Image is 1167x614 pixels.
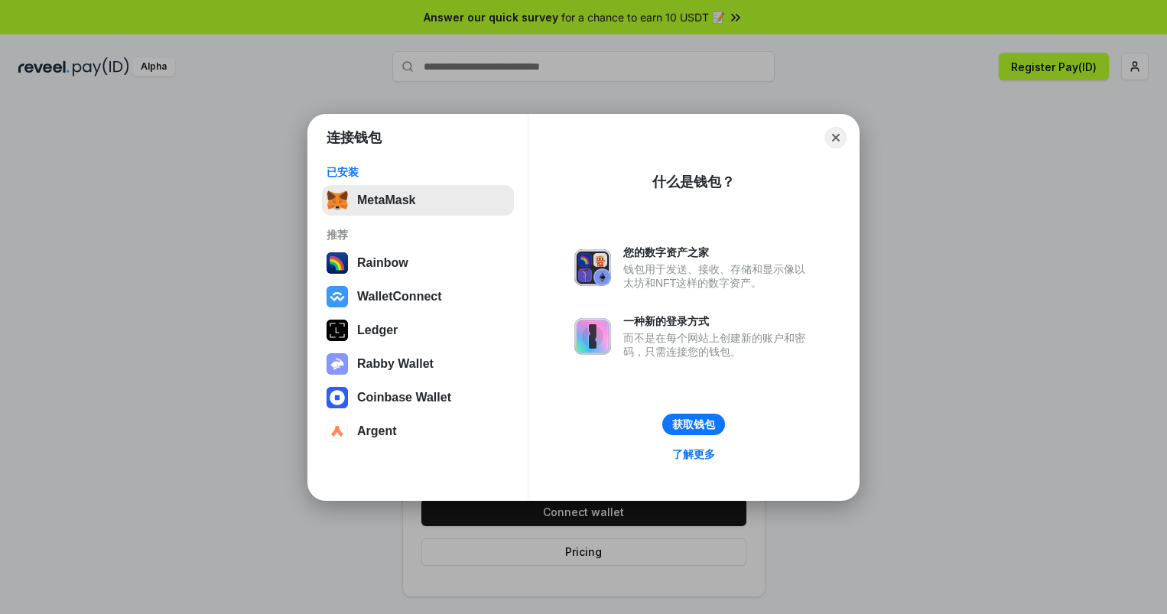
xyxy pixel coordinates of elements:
img: svg+xml,%3Csvg%20fill%3D%22none%22%20height%3D%2233%22%20viewBox%3D%220%200%2035%2033%22%20width%... [327,190,348,211]
button: Coinbase Wallet [322,382,514,413]
div: Rabby Wallet [357,357,434,371]
div: 了解更多 [672,447,715,461]
div: 钱包用于发送、接收、存储和显示像以太坊和NFT这样的数字资产。 [623,262,813,290]
div: 一种新的登录方式 [623,314,813,328]
div: 已安装 [327,165,509,179]
img: svg+xml,%3Csvg%20xmlns%3D%22http%3A%2F%2Fwww.w3.org%2F2000%2Fsvg%22%20fill%3D%22none%22%20viewBox... [574,249,611,286]
button: Rabby Wallet [322,349,514,379]
div: 您的数字资产之家 [623,245,813,259]
div: Rainbow [357,256,408,270]
img: svg+xml,%3Csvg%20width%3D%2228%22%20height%3D%2228%22%20viewBox%3D%220%200%2028%2028%22%20fill%3D... [327,421,348,442]
img: svg+xml,%3Csvg%20width%3D%2228%22%20height%3D%2228%22%20viewBox%3D%220%200%2028%2028%22%20fill%3D... [327,387,348,408]
a: 了解更多 [663,444,724,464]
div: Argent [357,424,397,438]
img: svg+xml,%3Csvg%20width%3D%22120%22%20height%3D%22120%22%20viewBox%3D%220%200%20120%20120%22%20fil... [327,252,348,274]
img: svg+xml,%3Csvg%20xmlns%3D%22http%3A%2F%2Fwww.w3.org%2F2000%2Fsvg%22%20width%3D%2228%22%20height%3... [327,320,348,341]
button: 获取钱包 [662,414,725,435]
div: 获取钱包 [672,417,715,431]
img: svg+xml,%3Csvg%20xmlns%3D%22http%3A%2F%2Fwww.w3.org%2F2000%2Fsvg%22%20fill%3D%22none%22%20viewBox... [574,318,611,355]
button: Rainbow [322,248,514,278]
h1: 连接钱包 [327,128,382,147]
img: svg+xml,%3Csvg%20xmlns%3D%22http%3A%2F%2Fwww.w3.org%2F2000%2Fsvg%22%20fill%3D%22none%22%20viewBox... [327,353,348,375]
button: Close [825,127,847,148]
div: 什么是钱包？ [652,173,735,191]
div: Coinbase Wallet [357,391,451,404]
button: Argent [322,416,514,447]
div: 而不是在每个网站上创建新的账户和密码，只需连接您的钱包。 [623,331,813,359]
div: Ledger [357,323,398,337]
div: 推荐 [327,228,509,242]
div: WalletConnect [357,290,442,304]
img: svg+xml,%3Csvg%20width%3D%2228%22%20height%3D%2228%22%20viewBox%3D%220%200%2028%2028%22%20fill%3D... [327,286,348,307]
div: MetaMask [357,193,415,207]
button: MetaMask [322,185,514,216]
button: WalletConnect [322,281,514,312]
button: Ledger [322,315,514,346]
